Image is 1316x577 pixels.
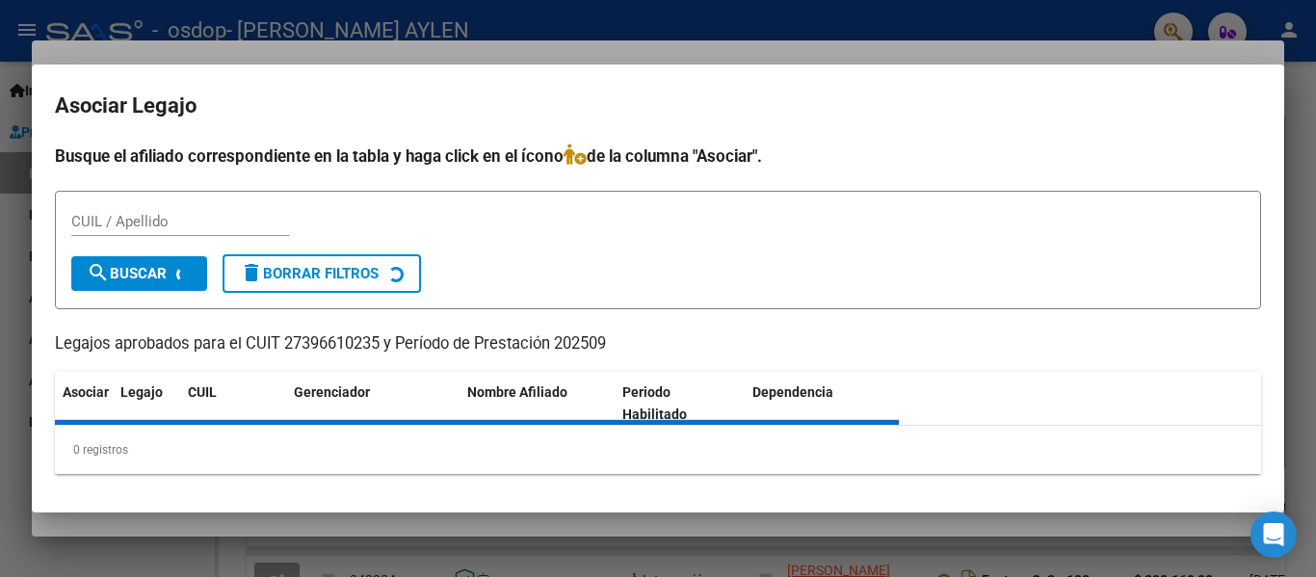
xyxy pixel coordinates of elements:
datatable-header-cell: Legajo [113,372,180,435]
datatable-header-cell: Asociar [55,372,113,435]
span: Asociar [63,384,109,400]
p: Legajos aprobados para el CUIT 27396610235 y Período de Prestación 202509 [55,332,1261,356]
span: CUIL [188,384,217,400]
button: Borrar Filtros [223,254,421,293]
span: Buscar [87,265,167,282]
span: Gerenciador [294,384,370,400]
datatable-header-cell: Periodo Habilitado [615,372,745,435]
span: Periodo Habilitado [622,384,687,422]
mat-icon: delete [240,261,263,284]
span: Legajo [120,384,163,400]
div: 0 registros [55,426,1261,474]
datatable-header-cell: Dependencia [745,372,900,435]
span: Dependencia [752,384,833,400]
span: Nombre Afiliado [467,384,567,400]
mat-icon: search [87,261,110,284]
div: Open Intercom Messenger [1250,511,1297,558]
datatable-header-cell: CUIL [180,372,286,435]
span: Borrar Filtros [240,265,379,282]
h2: Asociar Legajo [55,88,1261,124]
datatable-header-cell: Nombre Afiliado [460,372,615,435]
h4: Busque el afiliado correspondiente en la tabla y haga click en el ícono de la columna "Asociar". [55,144,1261,169]
datatable-header-cell: Gerenciador [286,372,460,435]
button: Buscar [71,256,207,291]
